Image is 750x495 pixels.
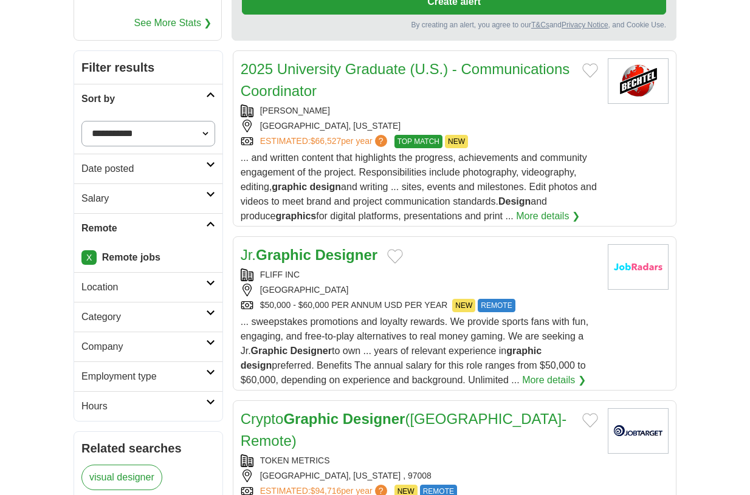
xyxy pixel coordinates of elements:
[272,182,307,192] strong: graphic
[74,154,222,183] a: Date posted
[251,346,287,356] strong: Graphic
[81,250,97,265] a: X
[387,249,403,264] button: Add to favorite jobs
[74,213,222,243] a: Remote
[394,135,442,148] span: TOP MATCH
[452,299,475,312] span: NEW
[315,247,377,263] strong: Designer
[506,346,542,356] strong: graphic
[81,340,206,354] h2: Company
[81,399,206,414] h2: Hours
[241,152,597,221] span: ... and written content that highlights the progress, achievements and community engagement of th...
[74,361,222,391] a: Employment type
[74,51,222,84] h2: Filter results
[74,272,222,302] a: Location
[582,413,598,428] button: Add to favorite jobs
[498,196,531,207] strong: Design
[81,92,206,106] h2: Sort by
[478,299,515,312] span: REMOTE
[291,346,332,356] strong: Designer
[241,247,377,263] a: Jr.Graphic Designer
[260,106,330,115] a: [PERSON_NAME]
[81,310,206,324] h2: Category
[241,120,598,132] div: [GEOGRAPHIC_DATA], [US_STATE]
[445,135,468,148] span: NEW
[102,252,160,262] strong: Remote jobs
[81,369,206,384] h2: Employment type
[276,211,317,221] strong: graphics
[81,221,206,236] h2: Remote
[516,209,580,224] a: More details ❯
[74,391,222,421] a: Hours
[241,316,588,385] span: ... sweepstakes promotions and loyalty rewards. We provide sports fans with fun, engaging, and fr...
[608,408,669,454] img: Company logo
[582,63,598,78] button: Add to favorite jobs
[241,411,567,449] a: CryptoGraphic Designer([GEOGRAPHIC_DATA]-Remote)
[343,411,405,427] strong: Designer
[241,284,598,296] div: [GEOGRAPHIC_DATA]
[562,21,608,29] a: Privacy Notice
[241,360,272,370] strong: design
[310,182,342,192] strong: design
[241,454,598,467] div: TOKEN METRICS
[311,136,342,146] span: $66,527
[375,135,387,147] span: ?
[260,135,390,148] a: ESTIMATED:$66,527per year?
[81,280,206,295] h2: Location
[531,21,549,29] a: T&Cs
[81,191,206,206] h2: Salary
[74,302,222,332] a: Category
[608,58,669,104] img: Bechtel logo
[241,268,598,281] div: FLIFF INC
[74,332,222,361] a: Company
[81,439,215,457] h2: Related searches
[81,465,162,490] a: visual designer
[74,84,222,114] a: Sort by
[81,162,206,176] h2: Date posted
[241,469,598,482] div: [GEOGRAPHIC_DATA], [US_STATE] , 97008
[241,61,570,99] a: 2025 University Graduate (U.S.) - Communications Coordinator
[241,299,598,312] div: $50,000 - $60,000 PER ANNUM USD PER YEAR
[74,183,222,213] a: Salary
[283,411,339,427] strong: Graphic
[522,373,586,387] a: More details ❯
[256,247,311,263] strong: Graphic
[134,16,212,30] a: See More Stats ❯
[242,19,666,30] div: By creating an alert, you agree to our and , and Cookie Use.
[608,244,669,290] img: Company logo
